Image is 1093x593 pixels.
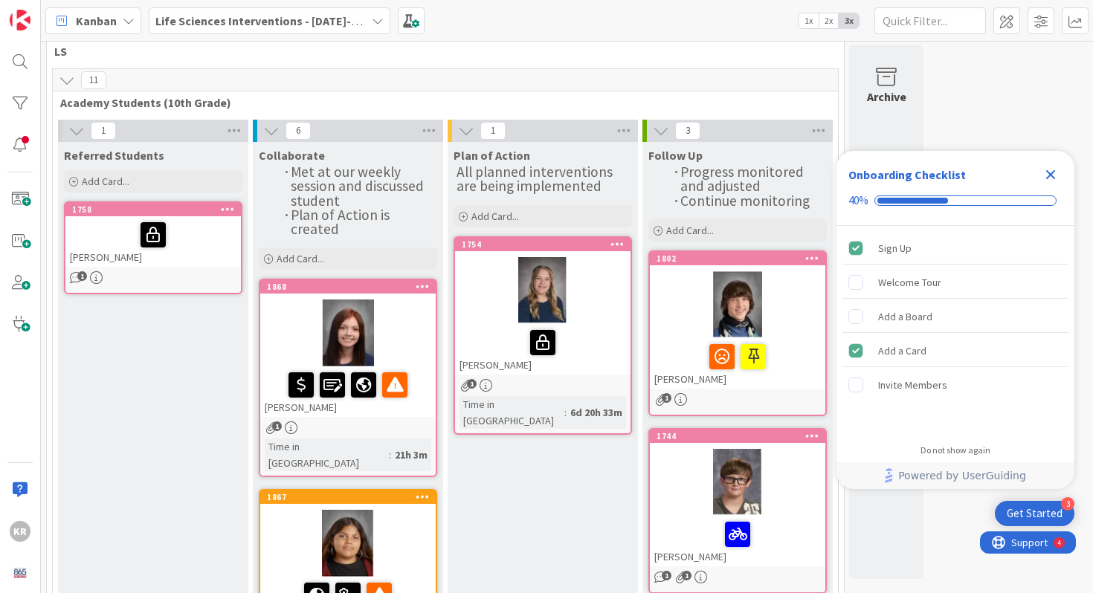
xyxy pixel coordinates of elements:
div: Do not show again [920,444,990,456]
div: [PERSON_NAME] [650,516,825,566]
span: 1 [91,122,116,140]
span: 1 [662,393,671,403]
a: Powered by UserGuiding [844,462,1067,489]
div: Footer [836,462,1074,489]
div: Sign Up [878,239,912,257]
div: 1758 [65,203,241,216]
div: Invite Members [878,376,947,394]
span: Kanban [76,12,117,30]
span: Plan of Action [454,148,530,163]
span: 1 [662,571,671,580]
div: [PERSON_NAME] [650,338,825,389]
div: [PERSON_NAME] [260,366,436,417]
span: 3 [675,122,700,140]
div: 40% [848,194,868,207]
div: 4 [77,6,81,18]
div: Invite Members is incomplete. [842,369,1068,401]
div: 1754 [462,239,631,250]
div: 3 [1061,497,1074,511]
span: Plan of Action is created [291,206,393,238]
a: 1758[PERSON_NAME] [64,201,242,294]
div: 1744 [657,431,825,441]
span: Met at our weekly session and discussed student [291,163,427,210]
span: Add Card... [666,224,714,237]
div: Close Checklist [1039,163,1063,187]
div: Sign Up is complete. [842,232,1068,265]
div: Welcome Tour is incomplete. [842,266,1068,299]
span: Continue monitoring [680,192,810,210]
span: 1 [272,421,282,431]
img: avatar [10,563,30,583]
div: Add a Card is complete. [842,334,1068,367]
div: 1754[PERSON_NAME] [455,238,631,375]
span: 1 [467,379,477,389]
div: Add a Card [878,342,926,360]
div: 1744[PERSON_NAME] [650,430,825,566]
div: 1758 [72,204,241,215]
div: 1754 [455,238,631,251]
div: Open Get Started checklist, remaining modules: 3 [995,501,1074,526]
span: 6 [286,122,311,140]
span: 3x [839,13,859,28]
div: Checklist progress: 40% [848,194,1063,207]
div: Add a Board [878,308,932,325]
div: 1758[PERSON_NAME] [65,203,241,267]
div: [PERSON_NAME] [65,216,241,267]
div: 1802[PERSON_NAME] [650,252,825,389]
b: Life Sciences Interventions - [DATE]-[DATE] [155,13,386,28]
div: 1744 [650,430,825,443]
span: Support [31,2,68,20]
div: [PERSON_NAME] [455,324,631,375]
input: Quick Filter... [874,7,986,34]
div: 21h 3m [391,447,431,463]
span: LS [54,44,825,59]
span: Referred Students [64,148,164,163]
img: Visit kanbanzone.com [10,10,30,30]
span: Powered by UserGuiding [898,467,1026,485]
span: 1x [799,13,819,28]
div: Time in [GEOGRAPHIC_DATA] [460,396,564,429]
div: KR [10,521,30,542]
div: 1802 [650,252,825,265]
div: Onboarding Checklist [848,166,966,184]
div: Time in [GEOGRAPHIC_DATA] [265,438,389,471]
span: 1 [480,122,506,140]
div: Welcome Tour [878,273,941,291]
span: Add Card... [471,210,519,223]
div: Checklist Container [836,151,1074,489]
span: Collaborate [259,148,325,163]
span: Follow Up [648,148,703,163]
span: Add Card... [82,175,129,188]
span: Academy Students (10th Grade) [60,95,819,110]
span: 2x [819,13,839,28]
div: 1868 [267,282,436,292]
span: : [564,404,567,421]
div: 1868 [260,280,436,294]
div: 1868[PERSON_NAME] [260,280,436,417]
span: 1 [682,571,691,580]
div: Get Started [1007,506,1063,521]
span: 11 [81,71,106,89]
span: : [389,447,391,463]
div: Add a Board is incomplete. [842,300,1068,333]
div: 1802 [657,253,825,264]
div: Archive [867,88,906,106]
div: 1867 [260,490,436,504]
span: 1 [77,271,87,281]
a: 1868[PERSON_NAME]Time in [GEOGRAPHIC_DATA]:21h 3m [259,279,437,477]
span: All planned interventions are being implemented [457,163,616,195]
a: 1754[PERSON_NAME]Time in [GEOGRAPHIC_DATA]:6d 20h 33m [454,236,632,435]
a: 1802[PERSON_NAME] [648,250,827,416]
div: Checklist items [836,226,1074,435]
span: Add Card... [277,252,324,265]
div: 6d 20h 33m [567,404,626,421]
div: 1867 [267,492,436,502]
span: Progress monitored and adjusted [680,163,807,195]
